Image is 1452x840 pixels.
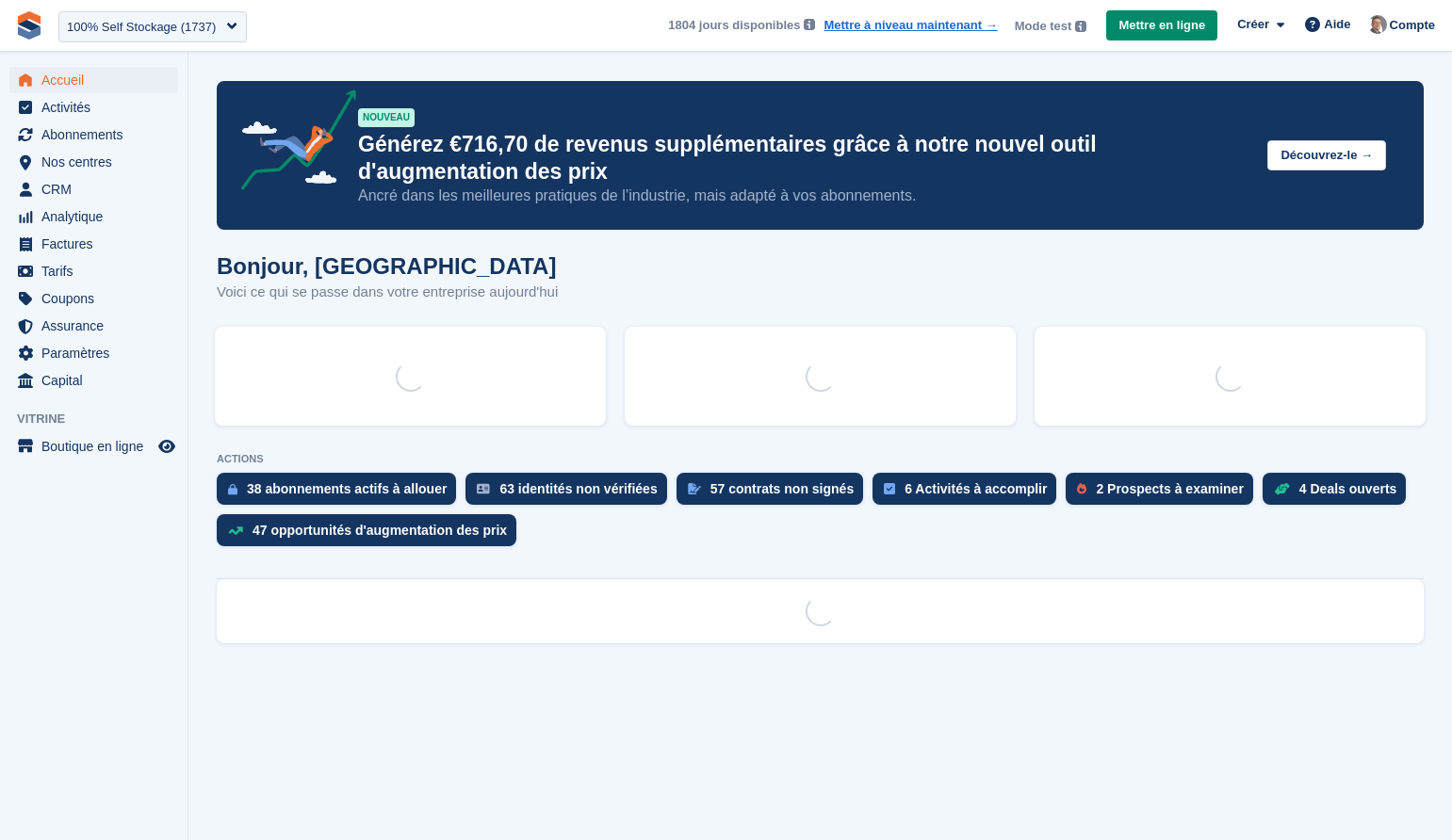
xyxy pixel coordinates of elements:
a: Mettre en ligne [1106,10,1217,41]
img: contract_signature_icon-13c848040528278c33f63329250d36e43548de30e8caae1d1a13099fd9432cc5.svg [688,483,701,494]
span: CRM [41,176,155,202]
span: Assurance [41,313,155,339]
a: 4 Deals ouverts [1263,473,1416,514]
a: menu [9,340,178,366]
img: prospect-51fa495bee0391a8d652442698ab0144808aea92771e9ea1ae160a38d050c398.svg [1077,483,1086,494]
span: Accueil [41,67,155,93]
span: Factures [41,231,155,257]
span: Compte [1390,16,1435,35]
a: menu [9,367,178,394]
span: Mettre en ligne [1118,16,1205,35]
span: Mode test [1015,17,1072,36]
a: menu [9,94,178,121]
span: Paramètres [41,340,155,366]
div: 63 identités non vérifiées [499,481,657,496]
div: 4 Deals ouverts [1299,481,1397,496]
a: 57 contrats non signés [677,473,873,514]
a: 47 opportunités d'augmentation des prix [217,514,526,556]
span: Boutique en ligne [41,433,155,460]
a: menu [9,149,178,175]
img: icon-info-grey-7440780725fd019a000dd9b08b2336e03edf1995a4989e88bcd33f0948082b44.svg [804,19,815,30]
span: Capital [41,367,155,394]
a: 2 Prospects à examiner [1066,473,1262,514]
a: menu [9,67,178,93]
a: menu [9,258,178,284]
span: Aide [1324,15,1350,34]
a: menu [9,433,178,460]
a: Mettre à niveau maintenant → [824,16,997,35]
img: deal-1b604bf984904fb50ccaf53a9ad4b4a5d6e5aea283cecdc64d6e3604feb123c2.svg [1274,482,1290,495]
a: menu [9,231,178,257]
a: menu [9,285,178,312]
p: Ancré dans les meilleures pratiques de l’industrie, mais adapté à vos abonnements. [358,186,1252,206]
a: 38 abonnements actifs à allouer [217,473,465,514]
img: verify_identity-adf6edd0f0f0b5bbfe63781bf79b02c33cf7c696d77639b501bdc392416b5a36.svg [477,483,490,494]
a: 6 Activités à accomplir [873,473,1066,514]
p: Voici ce qui se passe dans votre entreprise aujourd'hui [217,282,558,303]
span: Coupons [41,285,155,312]
span: Activités [41,94,155,121]
div: 38 abonnements actifs à allouer [247,481,447,496]
div: 2 Prospects à examiner [1096,481,1243,496]
span: Analytique [41,203,155,230]
span: Vitrine [17,410,188,428]
a: menu [9,313,178,339]
img: price-adjustments-announcement-icon-8257ccfd72463d97f412b2fc003d46551f7dbcb40ab6d574587a9cd5c0d94... [225,89,357,197]
a: menu [9,176,178,202]
a: menu [9,203,178,230]
img: active_subscription_to_allocate_icon-d502201f5373d7db506a760aba3b589e785aa758c864c3986d89f69b8ff3... [228,483,237,495]
a: 63 identités non vérifiées [465,473,676,514]
a: Boutique d'aperçu [155,435,178,458]
h1: Bonjour, [GEOGRAPHIC_DATA] [217,253,558,279]
div: 47 opportunités d'augmentation des prix [253,523,507,538]
div: 100% Self Stockage (1737) [67,18,216,37]
div: 57 contrats non signés [710,481,854,496]
span: Nos centres [41,149,155,175]
img: icon-info-grey-7440780725fd019a000dd9b08b2336e03edf1995a4989e88bcd33f0948082b44.svg [1075,21,1086,32]
img: task-75834270c22a3079a89374b754ae025e5fb1db73e45f91037f5363f120a921f8.svg [884,483,895,494]
p: Générez €716,70 de revenus supplémentaires grâce à notre nouvel outil d'augmentation des prix [358,131,1252,186]
img: stora-icon-8386f47178a22dfd0bd8f6a31ec36ba5ce8667c1dd55bd0f319d3a0aa187defe.svg [15,11,43,40]
a: menu [9,121,178,148]
span: Tarifs [41,258,155,284]
img: Sebastien Bonnier [1368,15,1387,34]
div: 6 Activités à accomplir [905,481,1047,496]
div: NOUVEAU [358,108,415,127]
span: 1804 jours disponibles [668,16,800,35]
img: price_increase_opportunities-93ffe204e8149a01c8c9dc8f82e8f89637d9d84a8eef4429ea346261dce0b2c0.svg [228,526,243,535]
span: Abonnements [41,121,155,148]
button: Découvrez-le → [1267,140,1386,171]
p: ACTIONS [217,453,1424,465]
span: Créer [1237,15,1269,34]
